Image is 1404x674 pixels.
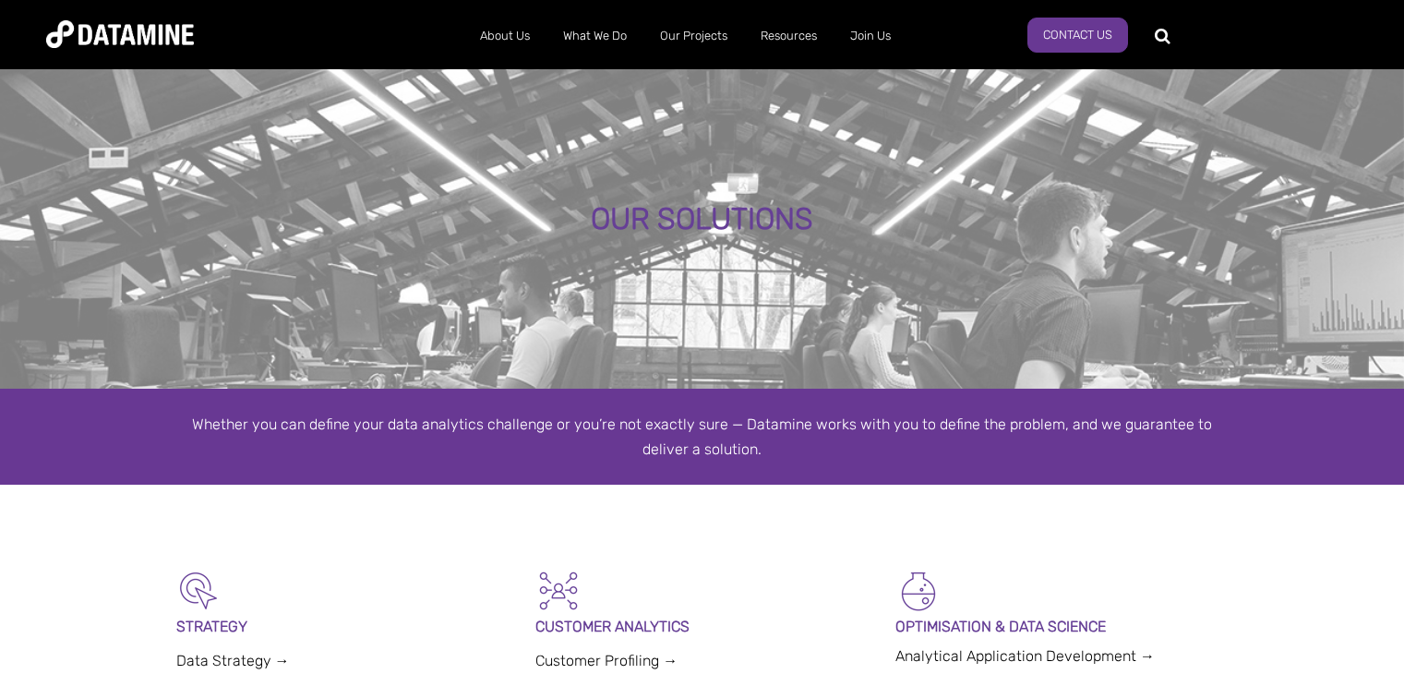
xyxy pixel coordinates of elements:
p: STRATEGY [176,614,510,639]
div: OUR SOLUTIONS [164,203,1241,236]
a: Contact Us [1027,18,1128,53]
a: Resources [744,12,834,60]
a: About Us [463,12,546,60]
img: Strategy-1 [176,568,222,614]
p: OPTIMISATION & DATA SCIENCE [895,614,1229,639]
a: What We Do [546,12,643,60]
img: Optimisation & Data Science [895,568,942,614]
p: CUSTOMER ANALYTICS [535,614,869,639]
a: Our Projects [643,12,744,60]
a: Join Us [834,12,907,60]
img: Datamine [46,20,194,48]
img: Customer Analytics [535,568,582,614]
a: Analytical Application Development → [895,647,1155,665]
div: Whether you can define your data analytics challenge or you’re not exactly sure — Datamine works ... [176,412,1229,462]
a: Customer Profiling → [535,652,678,669]
a: Data Strategy → [176,652,290,669]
